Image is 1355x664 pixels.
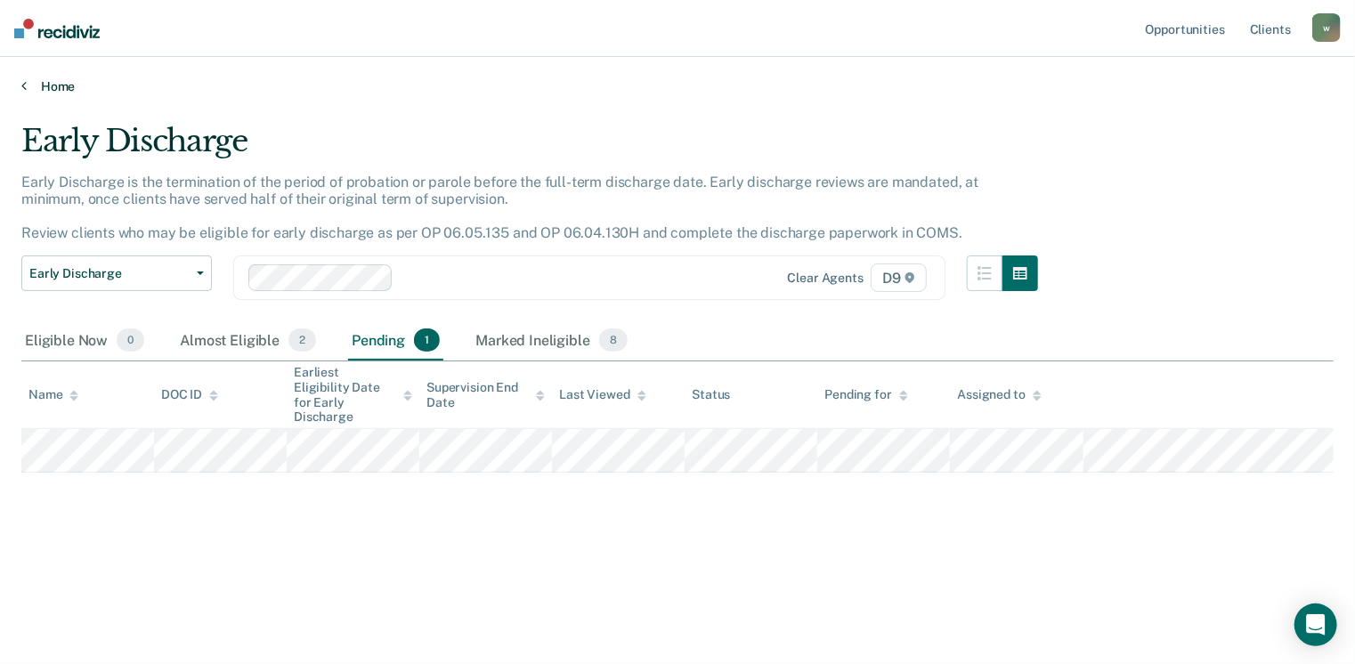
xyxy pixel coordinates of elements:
button: Early Discharge [21,255,212,291]
div: Pending1 [348,321,443,360]
div: Open Intercom Messenger [1294,603,1337,646]
span: D9 [871,263,927,292]
a: Home [21,78,1334,94]
div: Eligible Now0 [21,321,148,360]
div: Name [28,387,78,402]
img: Recidiviz [14,19,100,38]
div: Status [692,387,730,402]
span: 0 [117,328,144,352]
span: 2 [288,328,316,352]
div: Early Discharge [21,123,1038,174]
span: 1 [414,328,440,352]
div: Assigned to [957,387,1041,402]
div: Almost Eligible2 [176,321,320,360]
div: Last Viewed [559,387,645,402]
div: Clear agents [788,271,864,286]
button: w [1312,13,1341,42]
div: Pending for [824,387,907,402]
span: 8 [599,328,628,352]
div: Marked Ineligible8 [472,321,631,360]
span: Early Discharge [29,266,190,281]
p: Early Discharge is the termination of the period of probation or parole before the full-term disc... [21,174,978,242]
div: DOC ID [161,387,218,402]
div: Supervision End Date [426,380,545,410]
div: Earliest Eligibility Date for Early Discharge [294,365,412,425]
